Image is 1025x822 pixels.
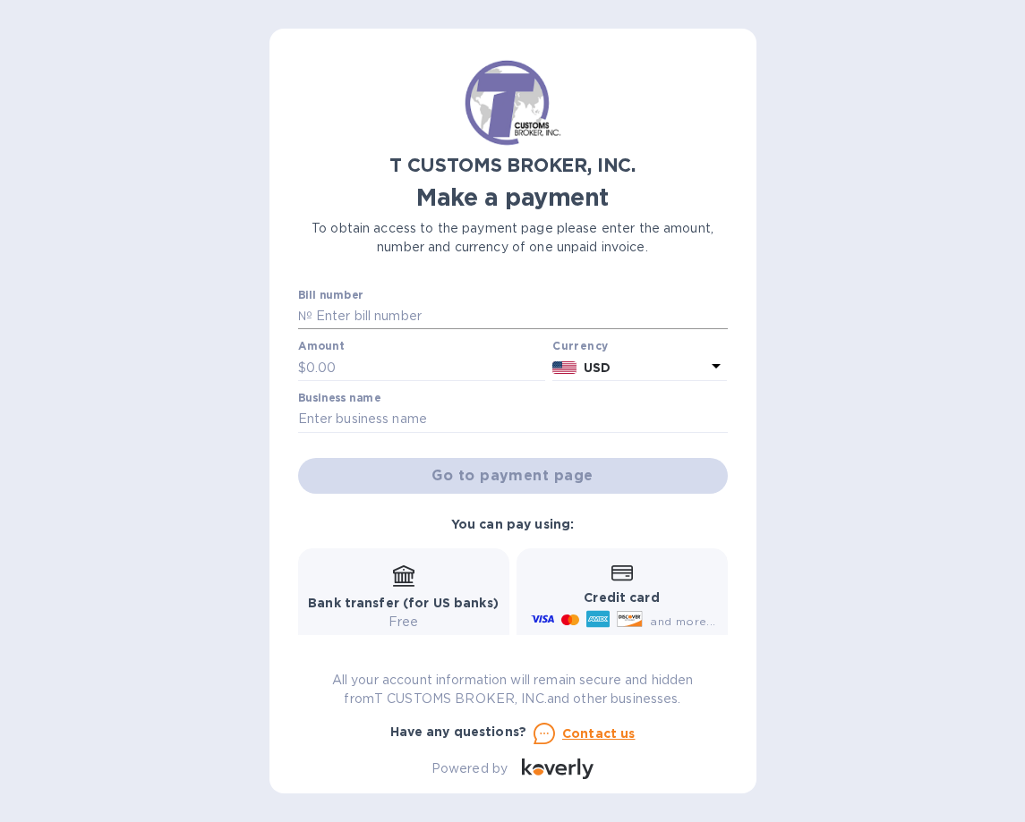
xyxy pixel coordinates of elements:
label: Business name [298,393,380,403]
input: Enter bill number [312,303,728,330]
b: Currency [552,339,608,352]
img: USD [552,361,577,374]
b: Have any questions? [390,725,527,739]
span: and more... [650,614,715,628]
b: Bank transfer (for US banks) [308,596,499,610]
p: All your account information will remain secure and hidden from T CUSTOMS BROKER, INC. and other ... [298,671,728,708]
input: Enter business name [298,406,728,433]
input: 0.00 [306,354,546,381]
label: Amount [298,342,344,352]
label: Bill number [298,290,363,301]
p: Free [308,613,499,631]
p: № [298,307,312,326]
p: Powered by [431,759,508,778]
b: USD [584,360,611,375]
p: $ [298,359,306,377]
u: Contact us [562,726,636,741]
b: Credit card [584,590,659,605]
h1: Make a payment [298,183,728,212]
b: T CUSTOMS BROKER, INC. [389,154,636,176]
b: You can pay using: [451,517,574,531]
p: To obtain access to the payment page please enter the amount, number and currency of one unpaid i... [298,219,728,257]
